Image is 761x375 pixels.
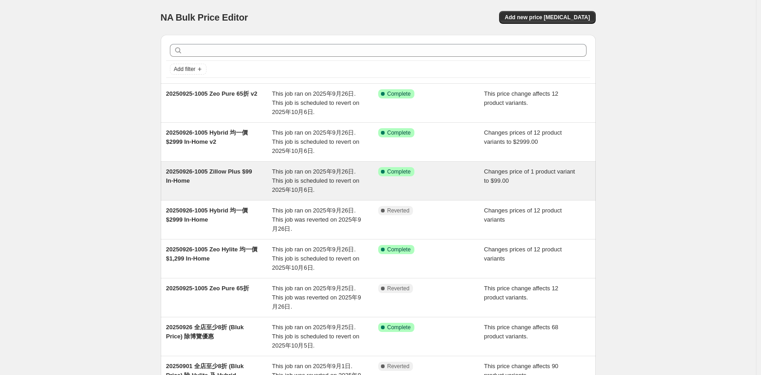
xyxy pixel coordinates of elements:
span: 20250926 全店至少8折 (Bluk Price) 除博覽優惠 [166,324,244,340]
span: Complete [387,168,411,175]
span: Changes price of 1 product variant to $99.00 [484,168,575,184]
span: Changes prices of 12 product variants to $2999.00 [484,129,562,145]
span: 20250926-1005 Hybrid 均一價 $2999 In-Home v2 [166,129,248,145]
button: Add new price [MEDICAL_DATA] [499,11,595,24]
span: This job ran on 2025年9月26日. This job is scheduled to revert on 2025年10月6日. [272,129,359,154]
span: This job ran on 2025年9月26日. This job is scheduled to revert on 2025年10月6日. [272,90,359,115]
button: Add filter [170,64,207,75]
span: Reverted [387,207,410,214]
span: This job ran on 2025年9月26日. This job is scheduled to revert on 2025年10月6日. [272,168,359,193]
span: Complete [387,90,411,98]
span: This job ran on 2025年9月26日. This job is scheduled to revert on 2025年10月6日. [272,246,359,271]
span: Reverted [387,285,410,292]
span: Complete [387,129,411,136]
span: This price change affects 68 product variants. [484,324,558,340]
span: NA Bulk Price Editor [161,12,248,22]
span: Changes prices of 12 product variants [484,246,562,262]
span: This job ran on 2025年9月25日. This job was reverted on 2025年9月26日. [272,285,361,310]
span: 20250926-1005 Hybrid 均一價 $2999 In-Home [166,207,248,223]
span: This job ran on 2025年9月26日. This job was reverted on 2025年9月26日. [272,207,361,232]
span: Complete [387,246,411,253]
span: 20250925-1005 Zeo Pure 65折 v2 [166,90,257,97]
span: Add filter [174,65,196,73]
span: Reverted [387,363,410,370]
span: 20250926-1005 Zillow Plus $99 In-Home [166,168,252,184]
span: This price change affects 12 product variants. [484,90,558,106]
span: 20250925-1005 Zeo Pure 65折 [166,285,249,292]
span: 20250926-1005 Zeo Hylite 均一價 $1,299 In-Home [166,246,257,262]
span: Changes prices of 12 product variants [484,207,562,223]
span: Complete [387,324,411,331]
span: This price change affects 12 product variants. [484,285,558,301]
span: Add new price [MEDICAL_DATA] [505,14,590,21]
span: This job ran on 2025年9月25日. This job is scheduled to revert on 2025年10月5日. [272,324,359,349]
